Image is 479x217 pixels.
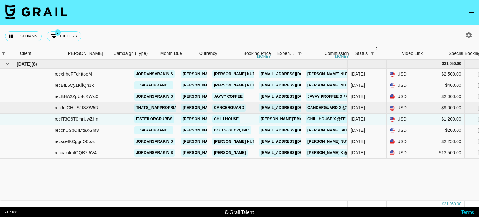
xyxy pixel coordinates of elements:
button: Show filters [47,31,81,41]
div: Commission [324,47,349,60]
button: Sort [8,49,17,58]
div: Sep '25 [351,127,365,133]
div: USD [387,147,418,159]
div: 31,050.00 [444,61,461,67]
div: © Grail Talent [225,209,254,215]
div: Campaign (Type) [110,47,157,60]
a: Cancerguard x @thats_inappropriate [306,104,393,112]
a: [PERSON_NAME][EMAIL_ADDRESS][PERSON_NAME][DOMAIN_NAME] [181,115,315,123]
a: [PERSON_NAME][EMAIL_ADDRESS][PERSON_NAME][DOMAIN_NAME] [181,138,315,145]
button: Select columns [5,31,42,41]
div: Month Due [160,47,182,60]
a: [EMAIL_ADDRESS][DOMAIN_NAME] [259,149,329,157]
div: [PERSON_NAME] [67,47,103,60]
div: Sep '25 [351,150,365,156]
button: open drawer [465,6,478,19]
a: [PERSON_NAME][EMAIL_ADDRESS][PERSON_NAME][DOMAIN_NAME] [181,70,315,78]
div: Booking Price [243,47,271,60]
a: Terms [461,209,474,215]
div: Expenses: Remove Commission? [277,47,295,60]
a: [PERSON_NAME][EMAIL_ADDRESS][PERSON_NAME][DOMAIN_NAME] [181,81,315,89]
div: Client [20,47,31,60]
div: Sep '25 [351,71,365,77]
div: recxfrhgFTd4itoeM [55,71,92,77]
a: [PERSON_NAME] Nutrition CreaTone x @jordansara [306,70,420,78]
div: Sep '25 [351,116,365,122]
div: recBtL6Cy1KlfQh1k [55,82,94,88]
div: $ [442,61,444,67]
a: Javvy Proffee x @jordansarakinis [306,93,386,101]
a: [PERSON_NAME][EMAIL_ADDRESS][PERSON_NAME][DOMAIN_NAME] [181,93,315,101]
a: [PERSON_NAME][EMAIL_ADDRESS][PERSON_NAME][DOMAIN_NAME] [181,104,315,112]
button: Sort [295,49,304,58]
div: USD [387,136,418,147]
div: Client [17,47,64,60]
a: Chillhouse [212,115,240,123]
a: Dolce Glow, Inc. [212,126,251,134]
div: recfT3Q6T0mrUwZHn [55,116,98,122]
a: [EMAIL_ADDRESS][DOMAIN_NAME] [259,70,329,78]
span: ( 8 ) [31,61,37,67]
div: Campaign (Type) [114,47,148,60]
button: Show filters [368,49,376,58]
a: jordansarakinis [134,138,175,145]
span: 3 [55,29,61,36]
div: reccnUSpOIMtaXGm3 [55,127,99,133]
button: Sort [376,49,385,58]
a: jordansarakinis [134,70,175,78]
a: [PERSON_NAME] Skin x @_sarahbrand_ UGC collaboration [306,126,435,134]
div: Video Link [399,47,446,60]
a: [PERSON_NAME] Nutrition [212,138,269,145]
div: $2,250.00 [418,136,465,147]
a: [EMAIL_ADDRESS][DOMAIN_NAME] [259,138,329,145]
a: [EMAIL_ADDRESS][DOMAIN_NAME] [259,93,329,101]
div: v 1.7.100 [5,210,17,214]
div: 31,050.00 [444,201,461,207]
a: itsteilorgrubbs [134,115,174,123]
a: [PERSON_NAME][EMAIL_ADDRESS][DOMAIN_NAME] [259,115,361,123]
a: [PERSON_NAME] Nutrition CreaTone x @jordansara [306,138,420,145]
div: Expenses: Remove Commission? [274,47,305,60]
a: [EMAIL_ADDRESS][DOMAIN_NAME] [259,104,329,112]
div: USD [387,91,418,102]
a: [PERSON_NAME][EMAIL_ADDRESS][PERSON_NAME][DOMAIN_NAME] [181,149,315,157]
div: $13,500.00 [418,147,465,159]
a: Chillhouse x @teilorgrubbs [306,115,373,123]
div: USD [387,102,418,114]
a: __sarahbrand__ [134,81,173,89]
div: money [257,55,271,58]
div: $9,000.00 [418,102,465,114]
a: [PERSON_NAME] [212,149,248,157]
a: jordansarakinis [134,149,175,157]
a: jordansarakinis [134,93,175,101]
div: USD [387,125,418,136]
a: [PERSON_NAME] Nutrition CreaTone x @sarahbrand [306,81,421,89]
span: [DATE] [17,61,31,67]
img: Grail Talent [5,4,67,19]
div: Video Link [402,47,423,60]
div: recJmGHslSJISZW5R [55,105,99,111]
div: $200.00 [418,125,465,136]
div: Booker [64,47,110,60]
div: USD [387,114,418,125]
a: Cancerguard [212,104,246,112]
div: Status [352,47,399,60]
div: Sep '25 [351,82,365,88]
span: 2 [373,46,380,52]
div: Month Due [157,47,196,60]
a: Javvy Coffee [212,93,244,101]
div: recBHA2ZpU4cXWsi0 [55,93,98,100]
div: 2 active filters [368,49,376,58]
a: [EMAIL_ADDRESS][DOMAIN_NAME] [259,126,329,134]
a: [PERSON_NAME] Nutrition [212,81,269,89]
div: $ [442,201,444,207]
div: Sep '25 [351,138,365,145]
div: Currency [199,47,217,60]
button: hide children [3,60,12,68]
a: __sarahbrand__ [134,126,173,134]
div: Sep '25 [351,93,365,100]
div: $2,500.00 [418,69,465,80]
a: [EMAIL_ADDRESS][DOMAIN_NAME] [259,81,329,89]
div: $1,200.00 [418,114,465,125]
div: recscefKCggnO0pzu [55,138,96,145]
